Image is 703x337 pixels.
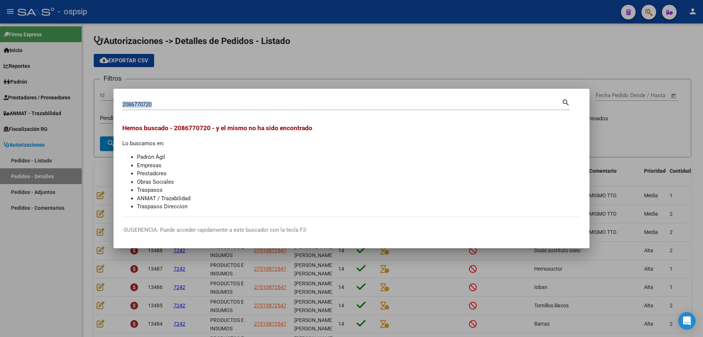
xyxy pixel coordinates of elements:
span: Hemos buscado - 2086770720 - y el mismo no ha sido encontrado [122,124,312,132]
li: Empresas [137,161,581,170]
p: -SUGERENCIA: Puede acceder rapidamente a este buscador con la tecla F2- [122,226,581,234]
li: ANMAT / Trazabilidad [137,194,581,203]
li: Traspasos Direccion [137,202,581,211]
li: Traspasos [137,186,581,194]
div: Lo buscamos en: [122,123,581,211]
li: Prestadores [137,169,581,178]
li: Obras Sociales [137,178,581,186]
li: Padrón Ágil [137,153,581,161]
div: Open Intercom Messenger [678,312,696,330]
mat-icon: search [562,98,570,106]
